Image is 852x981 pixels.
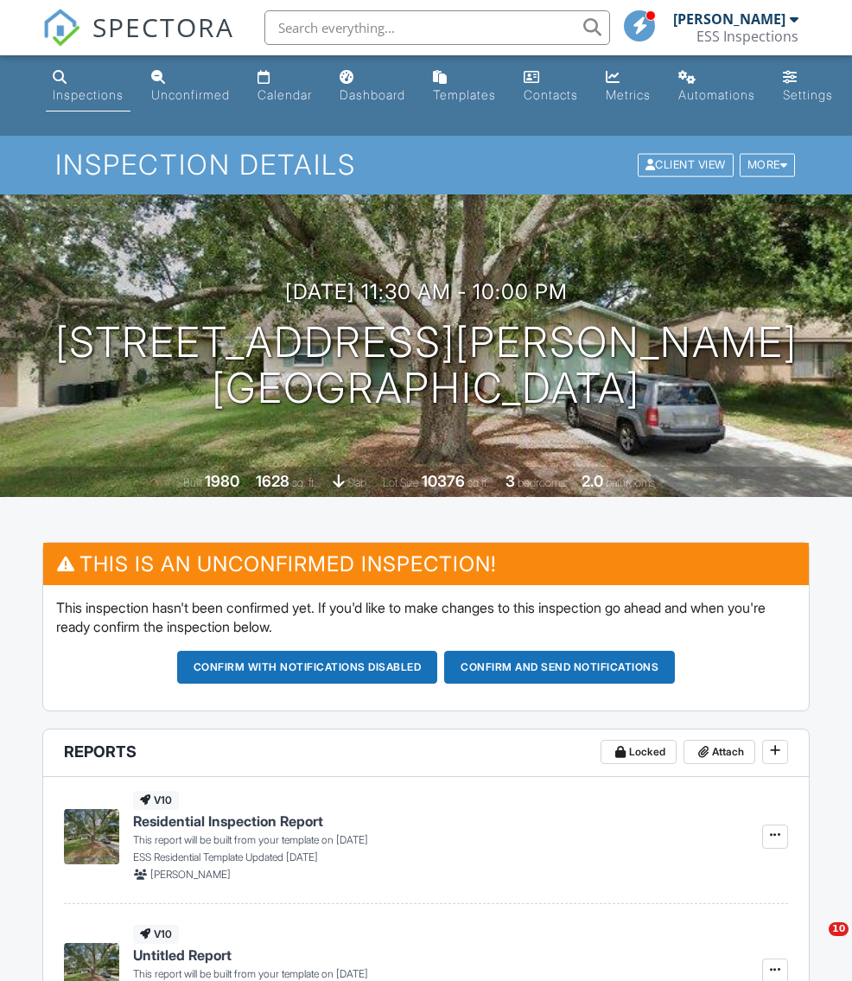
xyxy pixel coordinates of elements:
[347,476,366,489] span: slab
[426,62,503,111] a: Templates
[524,87,578,102] div: Contacts
[606,87,651,102] div: Metrics
[671,62,762,111] a: Automations (Basic)
[505,472,515,490] div: 3
[42,23,234,60] a: SPECTORA
[776,62,840,111] a: Settings
[829,922,849,936] span: 10
[678,87,755,102] div: Automations
[92,9,234,45] span: SPECTORA
[673,10,785,28] div: [PERSON_NAME]
[606,476,655,489] span: bathrooms
[433,87,496,102] div: Templates
[518,476,565,489] span: bedrooms
[205,472,239,490] div: 1980
[638,154,734,177] div: Client View
[517,62,585,111] a: Contacts
[55,320,798,411] h1: [STREET_ADDRESS][PERSON_NAME] [GEOGRAPHIC_DATA]
[42,9,80,47] img: The Best Home Inspection Software - Spectora
[292,476,316,489] span: sq. ft.
[56,598,795,637] p: This inspection hasn't been confirmed yet. If you'd like to make changes to this inspection go ah...
[177,651,438,684] button: Confirm with notifications disabled
[183,476,202,489] span: Built
[285,280,568,303] h3: [DATE] 11:30 am - 10:00 pm
[383,476,419,489] span: Lot Size
[53,87,124,102] div: Inspections
[256,472,289,490] div: 1628
[55,150,798,180] h1: Inspection Details
[144,62,237,111] a: Unconfirmed
[582,472,603,490] div: 2.0
[696,28,798,45] div: ESS Inspections
[422,472,465,490] div: 10376
[251,62,319,111] a: Calendar
[599,62,658,111] a: Metrics
[333,62,412,111] a: Dashboard
[264,10,610,45] input: Search everything...
[46,62,130,111] a: Inspections
[740,154,796,177] div: More
[636,157,738,170] a: Client View
[340,87,405,102] div: Dashboard
[43,543,808,585] h3: This is an Unconfirmed Inspection!
[793,922,835,964] iframe: Intercom live chat
[783,87,833,102] div: Settings
[151,87,230,102] div: Unconfirmed
[444,651,675,684] button: Confirm and send notifications
[467,476,489,489] span: sq.ft.
[258,87,312,102] div: Calendar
